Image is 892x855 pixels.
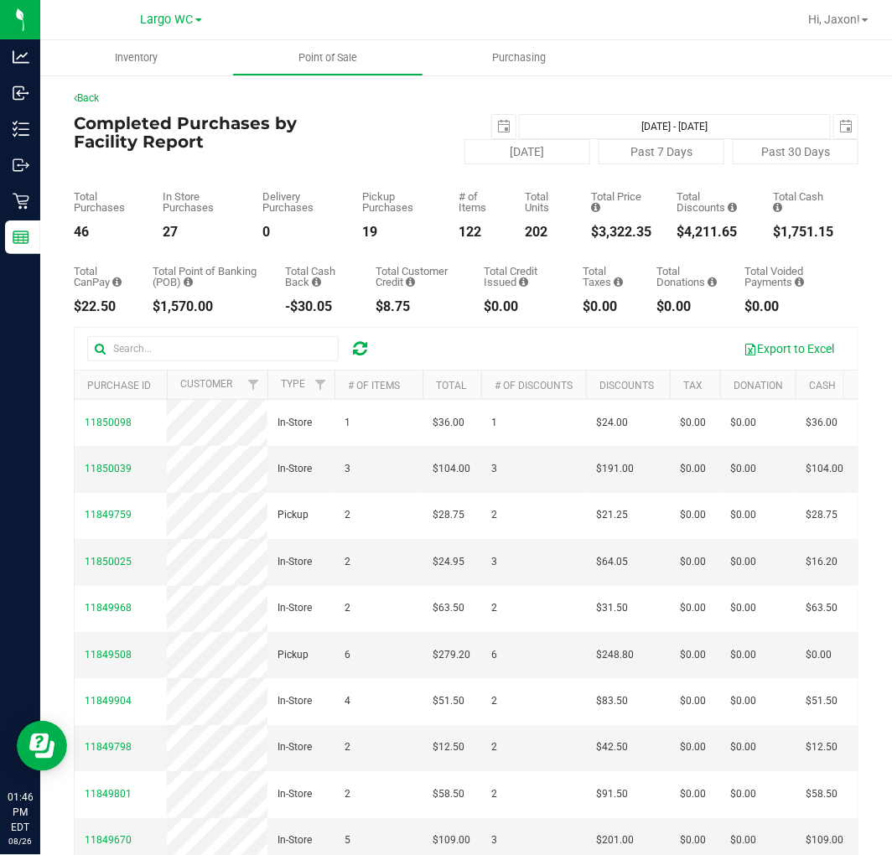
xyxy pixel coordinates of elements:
span: $16.20 [806,554,838,570]
div: Total Customer Credit [376,266,459,288]
inline-svg: Outbound [13,157,29,174]
div: Total Point of Banking (POB) [153,266,260,288]
div: Total Taxes [583,266,631,288]
div: 27 [163,225,237,239]
button: Export to Excel [733,334,845,363]
span: $0.00 [680,554,706,570]
div: $0.00 [745,300,833,313]
span: 2 [345,507,350,523]
a: Donation [734,380,783,391]
span: $51.50 [806,693,838,709]
button: [DATE] [464,139,590,164]
span: In-Store [277,693,312,709]
span: Largo WC [141,13,194,27]
div: Total Voided Payments [745,266,833,288]
a: Customer [180,378,232,390]
div: Total CanPay [74,266,127,288]
a: # of Items [348,380,400,391]
span: 2 [491,739,497,755]
span: 11849904 [85,695,132,707]
span: In-Store [277,461,312,477]
i: Sum of the successful, non-voided cash payment transactions for all purchases in the date range. ... [773,202,782,213]
span: select [492,115,516,138]
div: 46 [74,225,137,239]
span: $0.00 [680,507,706,523]
span: $36.00 [806,415,838,431]
span: $0.00 [680,415,706,431]
span: 2 [491,507,497,523]
span: $63.50 [433,600,464,616]
div: In Store Purchases [163,191,237,213]
span: 3 [491,461,497,477]
i: Sum of the successful, non-voided CanPay payment transactions for all purchases in the date range. [112,277,122,288]
div: Total Price [591,191,651,213]
i: Sum of the total prices of all purchases in the date range. [591,202,600,213]
inline-svg: Analytics [13,49,29,65]
button: Past 30 Days [733,139,858,164]
span: 11850025 [85,556,132,567]
span: $191.00 [596,461,634,477]
div: $3,322.35 [591,225,651,239]
span: $248.80 [596,647,634,663]
span: $24.95 [433,554,464,570]
span: $51.50 [433,693,464,709]
div: Total Credit Issued [485,266,558,288]
i: Sum of the successful, non-voided point-of-banking payment transactions, both via payment termina... [184,277,193,288]
span: 3 [491,554,497,570]
span: $0.00 [730,461,756,477]
div: $22.50 [74,300,127,313]
i: Sum of the cash-back amounts from rounded-up electronic payments for all purchases in the date ra... [312,277,321,288]
span: $36.00 [433,415,464,431]
span: 2 [491,600,497,616]
span: $91.50 [596,786,628,802]
span: $12.50 [806,739,838,755]
span: $28.75 [806,507,838,523]
span: 1 [345,415,350,431]
i: Sum of all voided payment transaction amounts, excluding tips and transaction fees, for all purch... [796,277,805,288]
span: $58.50 [806,786,838,802]
a: Inventory [40,40,232,75]
span: Purchasing [469,50,568,65]
h4: Completed Purchases by Facility Report [74,114,335,151]
span: Point of Sale [276,50,380,65]
a: # of Discounts [495,380,573,391]
span: $0.00 [680,693,706,709]
span: $279.20 [433,647,470,663]
span: Hi, Jaxon! [808,13,860,26]
div: Total Discounts [677,191,748,213]
span: $0.00 [730,415,756,431]
span: $42.50 [596,739,628,755]
span: $58.50 [433,786,464,802]
span: $0.00 [680,461,706,477]
span: 11849968 [85,602,132,614]
span: In-Store [277,415,312,431]
span: 3 [491,832,497,848]
span: select [834,115,858,138]
a: Type [281,378,305,390]
span: 3 [345,461,350,477]
a: Filter [307,370,334,399]
inline-svg: Reports [13,229,29,246]
div: # of Items [459,191,500,213]
a: Purchasing [423,40,615,75]
span: $24.00 [596,415,628,431]
span: $21.25 [596,507,628,523]
span: $0.00 [730,693,756,709]
div: 122 [459,225,500,239]
span: 2 [345,554,350,570]
span: $104.00 [433,461,470,477]
div: $0.00 [485,300,558,313]
span: 6 [345,647,350,663]
div: Pickup Purchases [362,191,433,213]
span: $0.00 [730,786,756,802]
span: 11850039 [85,463,132,474]
span: Pickup [277,507,309,523]
div: -$30.05 [285,300,350,313]
div: 0 [262,225,338,239]
inline-svg: Inbound [13,85,29,101]
span: 11849759 [85,509,132,521]
div: $1,570.00 [153,300,260,313]
span: In-Store [277,600,312,616]
span: $109.00 [433,832,470,848]
span: $0.00 [730,507,756,523]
